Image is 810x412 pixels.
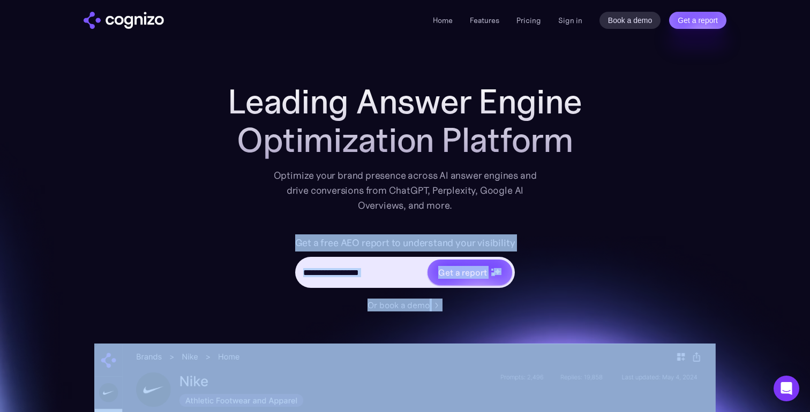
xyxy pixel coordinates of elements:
[491,269,493,270] img: star
[84,12,164,29] a: home
[516,16,541,25] a: Pricing
[669,12,726,29] a: Get a report
[494,268,501,275] img: star
[491,272,495,276] img: star
[774,376,799,401] div: Open Intercom Messenger
[191,82,619,159] h1: Leading Answer Engine Optimization Platform
[599,12,661,29] a: Book a demo
[367,299,442,311] a: Or book a demo
[295,234,515,293] form: Hero URL Input Form
[433,16,453,25] a: Home
[84,12,164,29] img: cognizo logo
[273,168,537,213] div: Optimize your brand presence across AI answer engines and drive conversions from ChatGPT, Perplex...
[295,234,515,251] label: Get a free AEO report to understand your visibility
[470,16,499,25] a: Features
[558,14,582,27] a: Sign in
[426,258,513,286] a: Get a reportstarstarstar
[438,266,486,279] div: Get a report
[367,299,430,311] div: Or book a demo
